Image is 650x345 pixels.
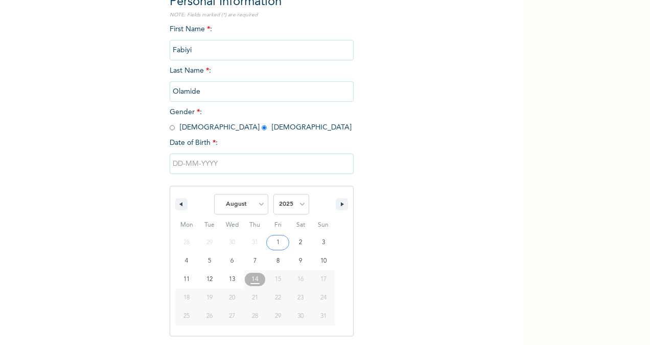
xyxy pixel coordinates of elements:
span: 25 [183,307,190,326]
span: 24 [320,289,327,307]
button: 16 [289,270,312,289]
p: NOTE: Fields marked (*) are required [170,11,354,19]
span: 27 [229,307,235,326]
button: 31 [312,307,335,326]
button: 30 [289,307,312,326]
button: 22 [266,289,289,307]
span: 1 [276,233,280,252]
span: 3 [322,233,325,252]
span: 9 [299,252,302,270]
button: 25 [175,307,198,326]
span: 2 [299,233,302,252]
span: 6 [230,252,234,270]
span: 30 [297,307,304,326]
span: 12 [206,270,213,289]
span: 22 [275,289,281,307]
span: 28 [252,307,258,326]
span: 10 [320,252,327,270]
button: 23 [289,289,312,307]
button: 13 [221,270,244,289]
button: 24 [312,289,335,307]
button: 7 [244,252,267,270]
span: 5 [208,252,211,270]
button: 28 [244,307,267,326]
button: 29 [266,307,289,326]
span: 18 [183,289,190,307]
span: 19 [206,289,213,307]
span: Gender : [DEMOGRAPHIC_DATA] [DEMOGRAPHIC_DATA] [170,109,352,131]
span: 23 [297,289,304,307]
span: Wed [221,217,244,233]
button: 19 [198,289,221,307]
input: Enter your last name [170,81,354,102]
button: 11 [175,270,198,289]
button: 21 [244,289,267,307]
button: 26 [198,307,221,326]
span: 11 [183,270,190,289]
span: First Name : [170,26,354,54]
button: 20 [221,289,244,307]
button: 10 [312,252,335,270]
span: Last Name : [170,67,354,95]
span: Mon [175,217,198,233]
span: 21 [252,289,258,307]
span: Thu [244,217,267,233]
button: 9 [289,252,312,270]
span: 20 [229,289,235,307]
input: Enter your first name [170,40,354,60]
button: 5 [198,252,221,270]
span: Tue [198,217,221,233]
span: 29 [275,307,281,326]
span: 7 [253,252,257,270]
span: 17 [320,270,327,289]
span: 31 [320,307,327,326]
span: Fri [266,217,289,233]
span: 8 [276,252,280,270]
span: Sun [312,217,335,233]
span: Date of Birth : [170,138,218,148]
span: 13 [229,270,235,289]
span: 15 [275,270,281,289]
button: 2 [289,233,312,252]
span: Sat [289,217,312,233]
button: 3 [312,233,335,252]
button: 6 [221,252,244,270]
button: 17 [312,270,335,289]
span: 4 [185,252,188,270]
span: 14 [251,270,259,289]
span: 16 [297,270,304,289]
input: DD-MM-YYYY [170,154,354,174]
button: 14 [244,270,267,289]
button: 27 [221,307,244,326]
button: 12 [198,270,221,289]
button: 1 [266,233,289,252]
button: 8 [266,252,289,270]
button: 15 [266,270,289,289]
span: 26 [206,307,213,326]
button: 18 [175,289,198,307]
button: 4 [175,252,198,270]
